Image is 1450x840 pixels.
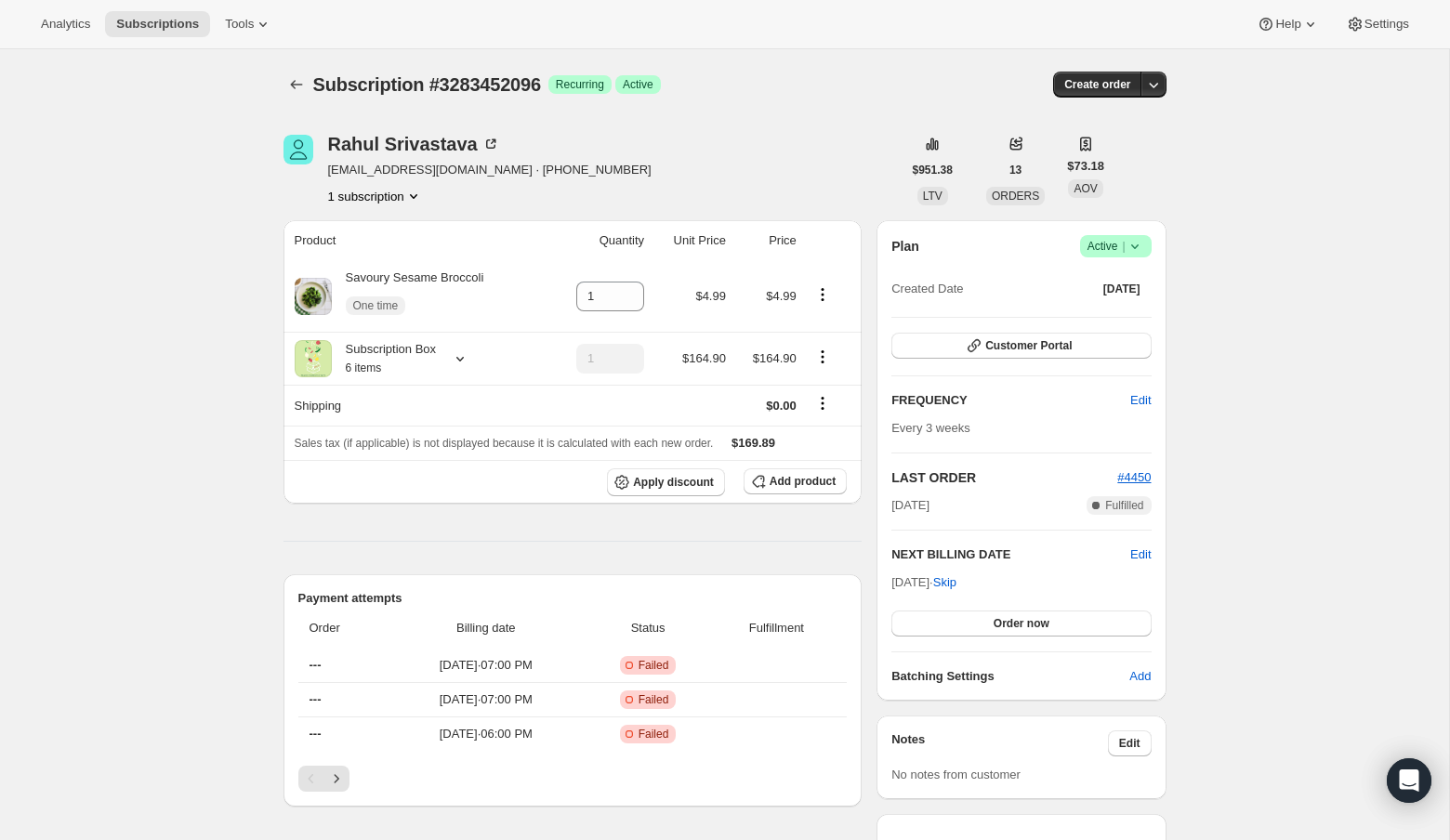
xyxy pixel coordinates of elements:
[332,269,484,324] div: Savoury Sesame Broccoli
[214,11,283,37] button: Tools
[891,391,1130,410] h2: FREQUENCY
[548,220,650,261] th: Quantity
[225,17,254,32] span: Tools
[1119,386,1162,415] button: Edit
[283,220,548,261] th: Product
[298,608,389,649] th: Order
[1122,239,1125,254] span: |
[1129,667,1151,686] span: Add
[808,393,837,413] button: Shipping actions
[913,163,953,177] span: $951.38
[732,220,802,261] th: Price
[310,727,322,741] span: ---
[1074,182,1097,195] span: AOV
[902,157,964,183] button: $951.38
[283,385,548,426] th: Shipping
[1130,391,1151,410] span: Edit
[346,361,382,374] small: 6 items
[298,766,848,792] nav: Pagination
[766,289,797,303] span: $4.99
[1087,237,1144,256] span: Active
[891,333,1151,359] button: Customer Portal
[116,17,199,32] span: Subscriptions
[891,730,1108,756] h3: Notes
[332,340,437,377] div: Subscription Box
[808,347,837,367] button: Product actions
[1009,163,1022,177] span: 13
[933,573,956,592] span: Skip
[923,190,942,203] span: LTV
[650,220,732,261] th: Unit Price
[770,474,836,489] span: Add product
[328,161,652,179] span: [EMAIL_ADDRESS][DOMAIN_NAME] · [PHONE_NUMBER]
[732,436,775,450] span: $169.89
[1335,11,1420,37] button: Settings
[328,135,500,153] div: Rahul Srivastava
[992,190,1039,203] span: ORDERS
[639,692,669,707] span: Failed
[310,692,322,706] span: ---
[1064,77,1130,92] span: Create order
[639,658,669,673] span: Failed
[695,289,726,303] span: $4.99
[985,338,1072,353] span: Customer Portal
[682,351,726,365] span: $164.90
[891,468,1117,487] h2: LAST ORDER
[1119,736,1140,751] span: Edit
[994,616,1049,631] span: Order now
[105,11,210,37] button: Subscriptions
[1118,662,1162,691] button: Add
[998,157,1033,183] button: 13
[298,589,848,608] h2: Payment attempts
[295,278,332,315] img: product img
[41,17,90,32] span: Analytics
[313,74,541,95] span: Subscription #3283452096
[556,77,604,92] span: Recurring
[891,575,956,589] span: [DATE] ·
[323,766,349,792] button: Next
[1130,545,1151,564] button: Edit
[891,237,919,256] h2: Plan
[1246,11,1330,37] button: Help
[633,475,714,490] span: Apply discount
[393,656,579,675] span: [DATE] · 07:00 PM
[1105,498,1143,513] span: Fulfilled
[808,284,837,305] button: Product actions
[891,496,929,515] span: [DATE]
[295,437,714,450] span: Sales tax (if applicable) is not displayed because it is calculated with each new order.
[718,619,837,637] span: Fulfillment
[393,690,579,709] span: [DATE] · 07:00 PM
[891,545,1130,564] h2: NEXT BILLING DATE
[1275,17,1300,32] span: Help
[891,610,1151,637] button: Order now
[607,468,725,496] button: Apply discount
[1092,276,1152,302] button: [DATE]
[1053,72,1141,98] button: Create order
[1387,758,1431,803] div: Open Intercom Messenger
[623,77,653,92] span: Active
[1117,470,1151,484] a: #4450
[753,351,797,365] span: $164.90
[639,727,669,742] span: Failed
[283,135,313,164] span: Rahul Srivastava
[891,280,963,298] span: Created Date
[283,72,310,98] button: Subscriptions
[1067,157,1104,176] span: $73.18
[353,298,399,313] span: One time
[891,768,1021,781] span: No notes from customer
[922,568,968,597] button: Skip
[590,619,706,637] span: Status
[766,399,797,413] span: $0.00
[1117,468,1151,487] button: #4450
[1108,730,1152,756] button: Edit
[1364,17,1409,32] span: Settings
[891,421,970,435] span: Every 3 weeks
[30,11,101,37] button: Analytics
[744,468,847,494] button: Add product
[328,187,423,205] button: Product actions
[310,658,322,672] span: ---
[393,725,579,743] span: [DATE] · 06:00 PM
[393,619,579,637] span: Billing date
